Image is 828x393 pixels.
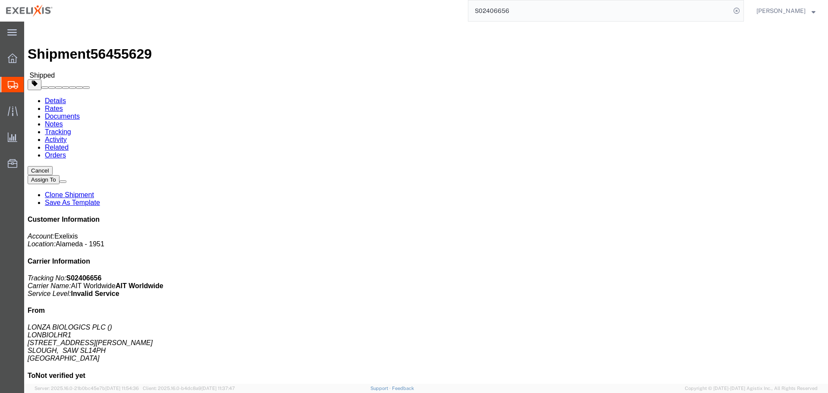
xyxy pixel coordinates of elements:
[370,386,392,391] a: Support
[392,386,414,391] a: Feedback
[468,0,731,21] input: Search for shipment number, reference number
[201,386,235,391] span: [DATE] 11:37:47
[24,22,828,384] iframe: FS Legacy Container
[685,385,818,392] span: Copyright © [DATE]-[DATE] Agistix Inc., All Rights Reserved
[756,6,806,16] span: Fred Eisenman
[34,386,139,391] span: Server: 2025.16.0-21b0bc45e7b
[6,4,53,17] img: logo
[143,386,235,391] span: Client: 2025.16.0-b4dc8a9
[756,6,816,16] button: [PERSON_NAME]
[105,386,139,391] span: [DATE] 11:54:36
